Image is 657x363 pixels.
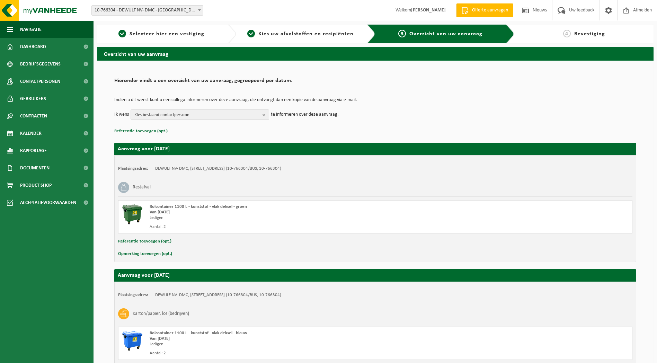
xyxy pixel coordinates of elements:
[563,30,571,37] span: 4
[20,194,76,211] span: Acceptatievoorwaarden
[118,166,148,171] strong: Plaatsingsadres:
[574,31,605,37] span: Bevestiging
[122,330,143,351] img: WB-1100-HPE-BE-01.png
[150,342,403,347] div: Ledigen
[150,210,170,214] strong: Van [DATE]
[155,166,281,171] td: DEWULF NV- DMC, [STREET_ADDRESS] (10-766304/BUS, 10-766304)
[150,204,247,209] span: Rolcontainer 1100 L - kunststof - vlak deksel - groen
[20,73,60,90] span: Contactpersonen
[118,146,170,152] strong: Aanvraag voor [DATE]
[258,31,354,37] span: Kies uw afvalstoffen en recipiënten
[20,55,61,73] span: Bedrijfsgegevens
[122,204,143,225] img: WB-1100-HPE-GN-01.png
[97,47,654,60] h2: Overzicht van uw aanvraag
[240,30,362,38] a: 2Kies uw afvalstoffen en recipiënten
[411,8,446,13] strong: [PERSON_NAME]
[118,293,148,297] strong: Plaatsingsadres:
[150,336,170,341] strong: Van [DATE]
[20,125,42,142] span: Kalender
[20,38,46,55] span: Dashboard
[114,78,636,87] h2: Hieronder vindt u een overzicht van uw aanvraag, gegroepeerd per datum.
[20,21,42,38] span: Navigatie
[133,182,151,193] h3: Restafval
[133,308,189,319] h3: Karton/papier, los (bedrijven)
[20,159,50,177] span: Documenten
[114,109,129,120] p: Ik wens
[150,351,403,356] div: Aantal: 2
[20,142,47,159] span: Rapportage
[470,7,510,14] span: Offerte aanvragen
[398,30,406,37] span: 3
[92,6,203,15] span: 10-766304 - DEWULF NV- DMC - RUMBEKE
[118,273,170,278] strong: Aanvraag voor [DATE]
[100,30,222,38] a: 1Selecteer hier een vestiging
[131,109,269,120] button: Kies bestaand contactpersoon
[271,109,339,120] p: te informeren over deze aanvraag.
[114,127,168,136] button: Referentie toevoegen (opt.)
[130,31,204,37] span: Selecteer hier een vestiging
[247,30,255,37] span: 2
[114,98,636,103] p: Indien u dit wenst kunt u een collega informeren over deze aanvraag, die ontvangt dan een kopie v...
[118,30,126,37] span: 1
[134,110,260,120] span: Kies bestaand contactpersoon
[150,331,247,335] span: Rolcontainer 1100 L - kunststof - vlak deksel - blauw
[20,107,47,125] span: Contracten
[150,224,403,230] div: Aantal: 2
[409,31,482,37] span: Overzicht van uw aanvraag
[20,90,46,107] span: Gebruikers
[118,237,171,246] button: Referentie toevoegen (opt.)
[155,292,281,298] td: DEWULF NV- DMC, [STREET_ADDRESS] (10-766304/BUS, 10-766304)
[20,177,52,194] span: Product Shop
[456,3,513,17] a: Offerte aanvragen
[118,249,172,258] button: Opmerking toevoegen (opt.)
[150,215,403,221] div: Ledigen
[91,5,203,16] span: 10-766304 - DEWULF NV- DMC - RUMBEKE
